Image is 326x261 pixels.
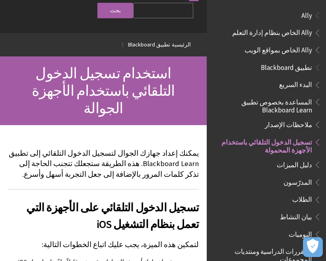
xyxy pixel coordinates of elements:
[244,43,312,54] span: Ally الخاص بمواقع الويب
[216,95,312,114] span: المساعدة بخصوص تطبيق Blackboard Learn
[280,210,312,221] span: بيان النشاط
[172,40,191,50] a: الرئيسية
[277,158,312,169] span: دليل الميزات
[8,148,199,180] p: يمكنك إعداد جهازك الجوال لتسجيل الدخول التلقائي إلى تطبيق Blackboard Learn. هذه الطريقة ستجعلك تت...
[8,189,199,232] h2: تسجيل الدخول التلقائي على الأجهزة التي تعمل بنظام التشغيل iOS
[216,135,312,154] span: تسجيل الدخول التلقائي باستخدام الأجهزة المحمولة
[212,9,321,57] nav: Book outline for Anthology Ally Help
[8,240,199,250] p: لتمكين هذه الميزة، يجب عليك اتباع الخطوات التالية:
[301,9,312,19] span: Ally
[289,228,312,238] span: اليوميات
[97,3,133,18] input: بحث
[128,40,170,50] a: تطبيق Blackboard
[232,26,312,37] span: Ally الخاص بنظام إدارة التعلم
[303,237,323,257] button: فتح التفضيلات
[283,176,312,186] span: المدرّسون
[279,78,312,89] span: البدء السريع
[261,61,312,72] span: تطبيق Blackboard
[32,64,175,117] span: استخدام تسجيل الدخول التلقائي باستخدام الأجهزة الجوالة
[265,118,312,129] span: ملاحظات الإصدار
[292,193,312,204] span: الطلاب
